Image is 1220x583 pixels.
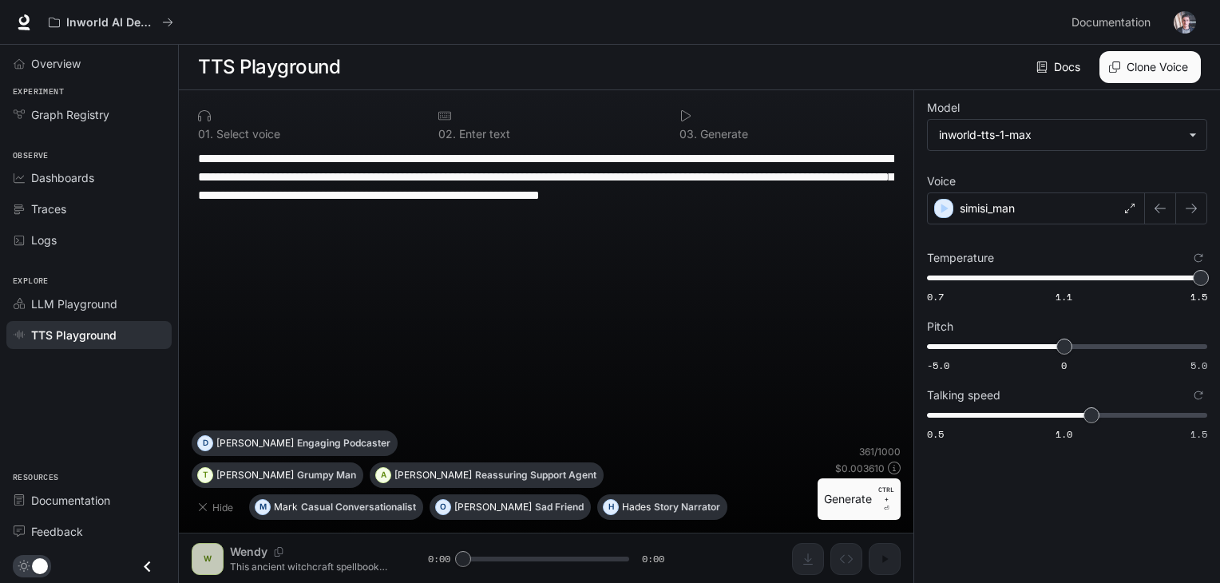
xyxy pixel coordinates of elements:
p: Pitch [927,321,953,332]
span: -5.0 [927,359,949,372]
span: Logs [31,232,57,248]
span: TTS Playground [31,327,117,343]
span: LLM Playground [31,295,117,312]
a: Docs [1033,51,1087,83]
span: 1.1 [1056,290,1072,303]
span: Traces [31,200,66,217]
p: Reassuring Support Agent [475,470,596,480]
span: Dark mode toggle [32,557,48,574]
button: Reset to default [1190,387,1207,404]
p: 0 1 . [198,129,213,140]
p: Casual Conversationalist [301,502,416,512]
div: O [436,494,450,520]
p: Enter text [456,129,510,140]
p: Select voice [213,129,280,140]
a: Feedback [6,518,172,545]
p: Model [927,102,960,113]
button: T[PERSON_NAME]Grumpy Man [192,462,363,488]
button: Close drawer [129,550,165,583]
p: Hades [622,502,651,512]
button: HHadesStory Narrator [597,494,727,520]
span: 0.5 [927,427,944,441]
button: O[PERSON_NAME]Sad Friend [430,494,591,520]
p: Generate [697,129,748,140]
div: T [198,462,212,488]
span: Documentation [1071,13,1151,33]
div: M [255,494,270,520]
span: Overview [31,55,81,72]
p: CTRL + [878,485,894,504]
a: Logs [6,226,172,254]
a: Dashboards [6,164,172,192]
a: Documentation [6,486,172,514]
button: All workspaces [42,6,180,38]
a: Traces [6,195,172,223]
button: GenerateCTRL +⏎ [818,478,901,520]
a: TTS Playground [6,321,172,349]
button: User avatar [1169,6,1201,38]
div: H [604,494,618,520]
span: 5.0 [1190,359,1207,372]
p: $ 0.003610 [835,462,885,475]
p: Voice [927,176,956,187]
button: D[PERSON_NAME]Engaging Podcaster [192,430,398,456]
div: A [376,462,390,488]
p: Talking speed [927,390,1000,401]
button: MMarkCasual Conversationalist [249,494,423,520]
img: User avatar [1174,11,1196,34]
p: [PERSON_NAME] [394,470,472,480]
p: 361 / 1000 [859,445,901,458]
p: 0 3 . [679,129,697,140]
p: Mark [274,502,298,512]
p: Story Narrator [654,502,720,512]
button: Reset to default [1190,249,1207,267]
a: LLM Playground [6,290,172,318]
span: 1.5 [1190,290,1207,303]
p: Inworld AI Demos [66,16,156,30]
button: Hide [192,494,243,520]
span: Dashboards [31,169,94,186]
p: 0 2 . [438,129,456,140]
div: inworld-tts-1-max [939,127,1181,143]
p: [PERSON_NAME] [216,470,294,480]
p: Temperature [927,252,994,264]
a: Documentation [1065,6,1163,38]
h1: TTS Playground [198,51,340,83]
p: simisi_man [960,200,1015,216]
p: [PERSON_NAME] [454,502,532,512]
p: [PERSON_NAME] [216,438,294,448]
span: 1.5 [1190,427,1207,441]
p: Grumpy Man [297,470,356,480]
span: 1.0 [1056,427,1072,441]
a: Overview [6,50,172,77]
a: Graph Registry [6,101,172,129]
p: Sad Friend [535,502,584,512]
span: Feedback [31,523,83,540]
span: Graph Registry [31,106,109,123]
button: Clone Voice [1099,51,1201,83]
button: A[PERSON_NAME]Reassuring Support Agent [370,462,604,488]
div: inworld-tts-1-max [928,120,1206,150]
div: D [198,430,212,456]
p: Engaging Podcaster [297,438,390,448]
span: Documentation [31,492,110,509]
p: ⏎ [878,485,894,514]
span: 0 [1061,359,1067,372]
span: 0.7 [927,290,944,303]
